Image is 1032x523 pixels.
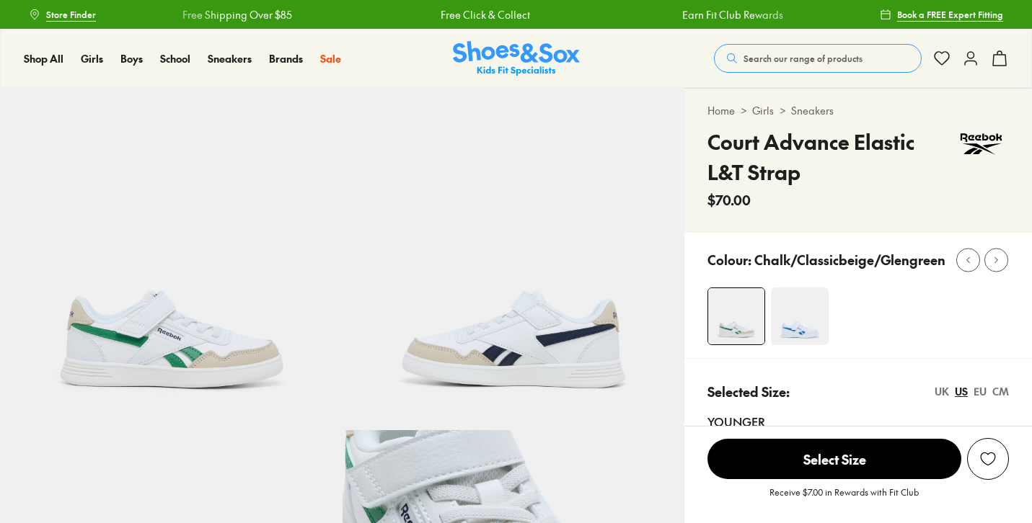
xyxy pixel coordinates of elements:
a: Boys [120,51,143,66]
span: Search our range of products [744,52,863,65]
button: Add to Wishlist [967,438,1009,480]
div: > > [707,103,1009,118]
p: Colour: [707,250,751,269]
a: Home [707,103,735,118]
a: Book a FREE Expert Fitting [880,1,1003,27]
p: Receive $7.00 in Rewards with Fit Club [769,486,919,511]
a: Free Shipping Over $85 [171,7,281,22]
a: Sneakers [208,51,252,66]
div: EU [974,384,987,399]
p: Selected Size: [707,382,790,401]
a: Sneakers [791,103,834,118]
img: SNS_Logo_Responsive.svg [453,41,580,76]
div: CM [992,384,1009,399]
a: Sale [320,51,341,66]
a: Free Click & Collect [429,7,519,22]
a: School [160,51,190,66]
div: Younger [707,413,1009,430]
a: Brands [269,51,303,66]
div: US [955,384,968,399]
a: Shop All [24,51,63,66]
a: Girls [81,51,103,66]
button: Select Size [707,438,961,480]
img: 4-548152_1 [771,287,829,345]
button: Search our range of products [714,44,922,73]
span: Select Size [707,439,961,479]
a: Girls [752,103,774,118]
a: Earn Fit Club Rewards [671,7,772,22]
span: Book a FREE Expert Fitting [897,8,1003,21]
iframe: Gorgias live chat messenger [14,426,72,480]
p: Chalk/Classicbeige/Glengreen [754,250,945,269]
img: 4-548148_1 [708,288,764,344]
h4: Court Advance Elastic L&T Strap [707,127,953,187]
a: Store Finder [29,1,96,27]
img: Vendor logo [953,127,1009,161]
img: 5-548149_1 [343,88,685,430]
a: Shoes & Sox [453,41,580,76]
div: UK [935,384,949,399]
span: Store Finder [46,8,96,21]
span: $70.00 [707,190,751,210]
